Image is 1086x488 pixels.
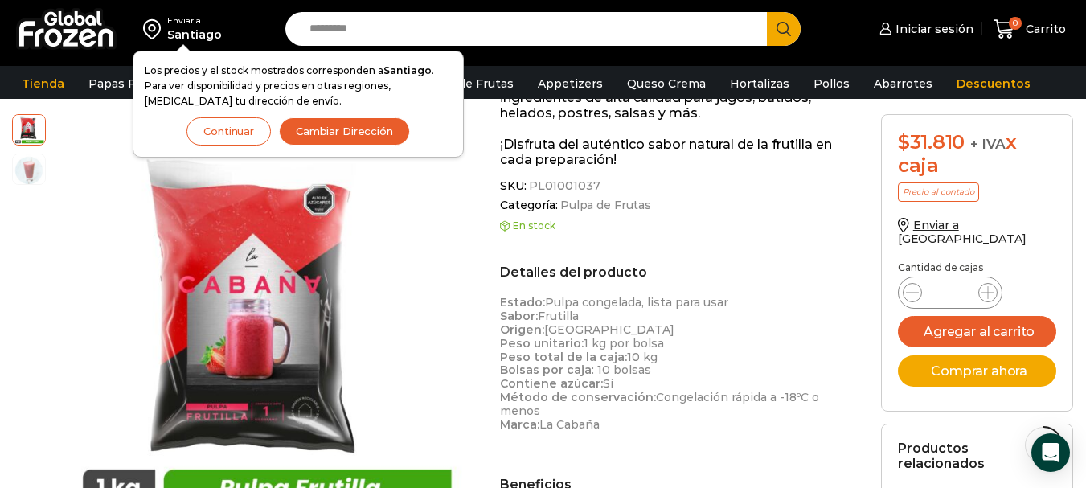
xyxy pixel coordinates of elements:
a: Enviar a [GEOGRAPHIC_DATA] [898,218,1027,246]
button: Search button [767,12,801,46]
a: Pollos [805,68,858,99]
div: Enviar a [167,15,222,27]
strong: Peso unitario: [500,336,584,351]
strong: Sabor: [500,309,538,323]
span: Categoría: [500,199,856,212]
strong: Origen: [500,322,544,337]
p: Precio al contado [898,182,979,202]
bdi: 31.810 [898,130,965,154]
span: PL01001037 [527,179,600,193]
button: Cambiar Dirección [279,117,410,146]
div: x caja [898,131,1057,178]
span: $ [898,130,910,154]
span: + IVA [970,136,1006,152]
img: address-field-icon.svg [143,15,167,43]
a: Pulpa de Frutas [413,68,522,99]
input: Product quantity [935,281,965,304]
a: Descuentos [949,68,1039,99]
strong: Método de conservación: [500,390,656,404]
a: Iniciar sesión [875,13,973,45]
button: Continuar [186,117,271,146]
span: pulpa-frutilla [13,113,45,145]
h2: Detalles del producto [500,265,856,280]
a: Tienda [14,68,72,99]
div: Open Intercom Messenger [1031,433,1070,472]
span: 0 [1009,17,1022,30]
p: Pulpa congelada, lista para usar Frutilla [GEOGRAPHIC_DATA] 1 kg por bolsa 10 kg : 10 bolsas Si C... [500,296,856,431]
strong: Contiene azúcar: [500,376,603,391]
button: Agregar al carrito [898,316,1057,347]
span: Carrito [1022,21,1066,37]
p: En stock [500,220,856,232]
p: Cantidad de cajas [898,262,1057,273]
a: 0 Carrito [990,10,1070,48]
strong: Peso total de la caja: [500,350,627,364]
strong: Santiago [383,64,432,76]
strong: Bolsas por caja [500,363,592,377]
p: ¡Disfruta del auténtico sabor natural de la frutilla en cada preparación! [500,137,856,167]
a: Queso Crema [619,68,714,99]
a: Hortalizas [722,68,797,99]
div: Santiago [167,27,222,43]
strong: Marca: [500,417,539,432]
p: Los precios y el stock mostrados corresponden a . Para ver disponibilidad y precios en otras regi... [145,63,452,109]
h2: Productos relacionados [898,441,1057,471]
span: SKU: [500,179,856,193]
button: Comprar ahora [898,355,1057,387]
a: Pulpa de Frutas [558,199,651,212]
a: Appetizers [530,68,611,99]
a: Abarrotes [866,68,941,99]
span: Iniciar sesión [891,21,973,37]
strong: Estado: [500,295,545,310]
a: Papas Fritas [80,68,170,99]
span: jugo-frambuesa [13,154,45,187]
